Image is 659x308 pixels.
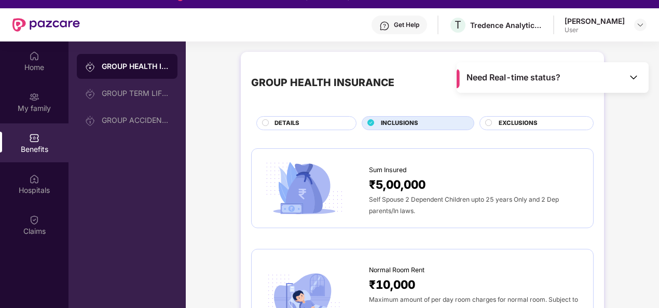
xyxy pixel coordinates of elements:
div: [PERSON_NAME] [565,16,625,26]
img: svg+xml;base64,PHN2ZyBpZD0iQ2xhaW0iIHhtbG5zPSJodHRwOi8vd3d3LnczLm9yZy8yMDAwL3N2ZyIgd2lkdGg9IjIwIi... [29,215,39,225]
span: Sum Insured [369,165,407,175]
div: GROUP TERM LIFE INSURANCE [102,89,169,97]
img: Toggle Icon [628,72,639,82]
span: Need Real-time status? [466,72,560,83]
span: ₹10,000 [369,275,415,293]
span: INCLUSIONS [381,119,418,128]
div: GROUP HEALTH INSURANCE [102,61,169,72]
div: GROUP ACCIDENTAL INSURANCE [102,116,169,124]
img: svg+xml;base64,PHN2ZyB3aWR0aD0iMjAiIGhlaWdodD0iMjAiIHZpZXdCb3g9IjAgMCAyMCAyMCIgZmlsbD0ibm9uZSIgeG... [85,62,95,72]
span: DETAILS [274,119,299,128]
img: svg+xml;base64,PHN2ZyB3aWR0aD0iMjAiIGhlaWdodD0iMjAiIHZpZXdCb3g9IjAgMCAyMCAyMCIgZmlsbD0ibm9uZSIgeG... [85,116,95,126]
span: Self Spouse 2 Dependent Children upto 25 years Only and 2 Dep parents/In laws. [369,195,559,215]
div: Get Help [394,21,419,29]
span: T [455,19,461,31]
img: New Pazcare Logo [12,18,80,32]
span: Normal Room Rent [369,265,424,275]
img: svg+xml;base64,PHN2ZyBpZD0iRHJvcGRvd24tMzJ4MzIiIHhtbG5zPSJodHRwOi8vd3d3LnczLm9yZy8yMDAwL3N2ZyIgd2... [636,21,644,29]
img: svg+xml;base64,PHN2ZyBpZD0iQmVuZWZpdHMiIHhtbG5zPSJodHRwOi8vd3d3LnczLm9yZy8yMDAwL3N2ZyIgd2lkdGg9Ij... [29,133,39,143]
div: User [565,26,625,34]
span: ₹5,00,000 [369,175,425,193]
img: icon [262,159,346,218]
img: svg+xml;base64,PHN2ZyBpZD0iSG9tZSIgeG1sbnM9Imh0dHA6Ly93d3cudzMub3JnLzIwMDAvc3ZnIiB3aWR0aD0iMjAiIG... [29,51,39,61]
img: svg+xml;base64,PHN2ZyBpZD0iSGVscC0zMngzMiIgeG1sbnM9Imh0dHA6Ly93d3cudzMub3JnLzIwMDAvc3ZnIiB3aWR0aD... [379,21,390,31]
img: svg+xml;base64,PHN2ZyBpZD0iSG9zcGl0YWxzIiB4bWxucz0iaHR0cDovL3d3dy53My5vcmcvMjAwMC9zdmciIHdpZHRoPS... [29,174,39,184]
img: svg+xml;base64,PHN2ZyB3aWR0aD0iMjAiIGhlaWdodD0iMjAiIHZpZXdCb3g9IjAgMCAyMCAyMCIgZmlsbD0ibm9uZSIgeG... [85,89,95,99]
div: Tredence Analytics Solutions Private Limited [470,20,543,30]
span: EXCLUSIONS [499,119,538,128]
div: GROUP HEALTH INSURANCE [251,75,394,91]
img: svg+xml;base64,PHN2ZyB3aWR0aD0iMjAiIGhlaWdodD0iMjAiIHZpZXdCb3g9IjAgMCAyMCAyMCIgZmlsbD0ibm9uZSIgeG... [29,92,39,102]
